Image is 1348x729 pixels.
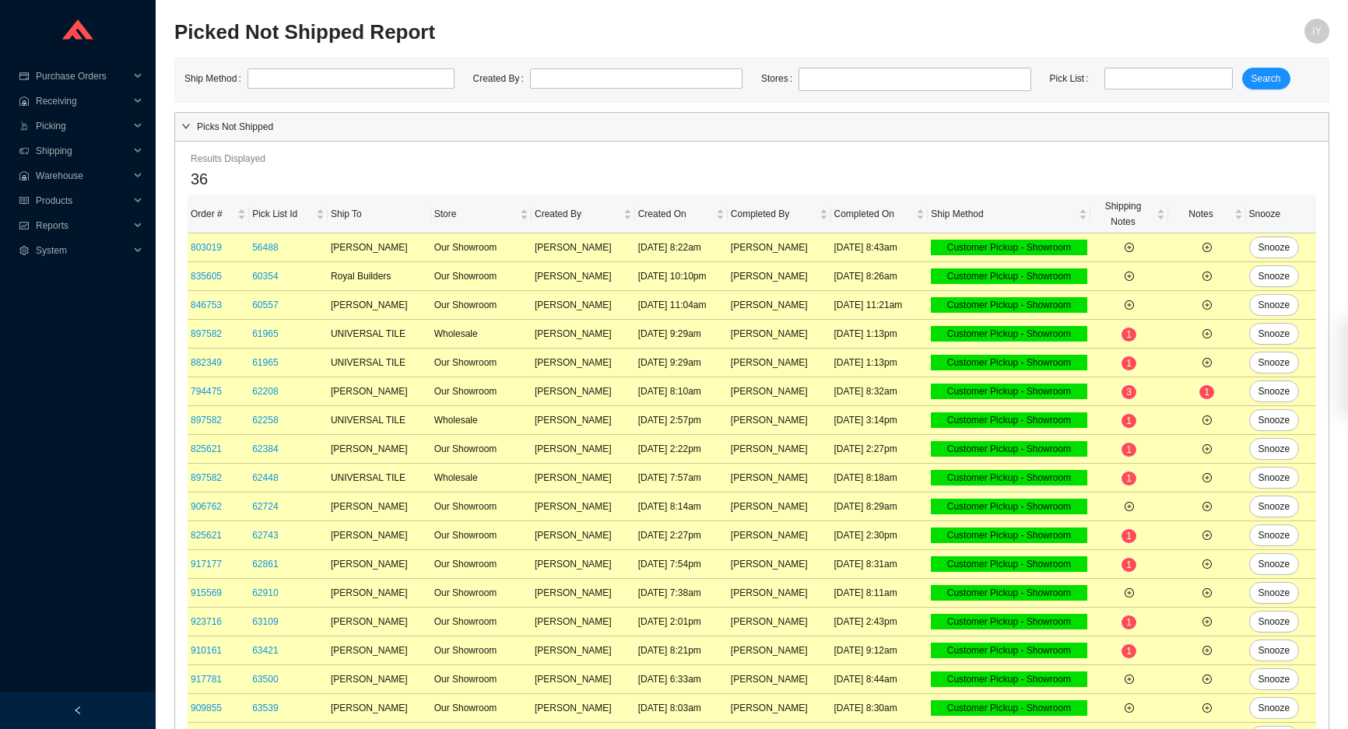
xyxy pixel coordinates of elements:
[252,242,278,253] a: 56488
[36,238,129,263] span: System
[431,233,532,262] td: Our Showroom
[1122,328,1136,342] sup: 1
[1093,198,1153,230] span: Shipping Notes
[328,262,431,291] td: Royal Builders
[1126,358,1132,369] span: 1
[431,435,532,464] td: Our Showroom
[1249,524,1300,546] button: Snooze
[635,694,728,723] td: [DATE] 8:03am
[532,636,635,665] td: [PERSON_NAME]
[191,357,222,368] a: 882349
[1249,323,1300,345] button: Snooze
[1202,300,1212,310] span: plus-circle
[831,694,929,723] td: [DATE] 8:30am
[328,694,431,723] td: [PERSON_NAME]
[252,271,278,282] a: 60354
[1202,559,1212,569] span: plus-circle
[1249,237,1300,258] button: Snooze
[1258,355,1290,370] span: Snooze
[728,550,831,579] td: [PERSON_NAME]
[191,587,222,598] a: 915569
[831,320,929,349] td: [DATE] 1:13pm
[1258,240,1290,255] span: Snooze
[1122,529,1136,543] sup: 1
[1202,617,1212,626] span: plus-circle
[328,579,431,608] td: [PERSON_NAME]
[1258,585,1290,601] span: Snooze
[931,700,1086,716] div: Customer Pickup - Showroom
[328,492,431,521] td: [PERSON_NAME]
[831,492,929,521] td: [DATE] 8:29am
[328,406,431,435] td: UNIVERSAL TILE
[931,585,1086,601] div: Customer Pickup - Showroom
[1204,387,1209,398] span: 1
[1251,71,1281,86] span: Search
[635,349,728,377] td: [DATE] 9:29am
[19,196,30,205] span: read
[328,665,431,694] td: [PERSON_NAME]
[728,349,831,377] td: [PERSON_NAME]
[831,464,929,492] td: [DATE] 8:18am
[252,328,278,339] a: 61965
[1122,644,1136,658] sup: 1
[728,636,831,665] td: [PERSON_NAME]
[532,406,635,435] td: [PERSON_NAME]
[1312,19,1321,44] span: IY
[328,550,431,579] td: [PERSON_NAME]
[728,262,831,291] td: [PERSON_NAME]
[928,195,1090,233] th: Ship Method sortable
[532,579,635,608] td: [PERSON_NAME]
[36,114,129,138] span: Picking
[931,384,1086,399] div: Customer Pickup - Showroom
[1202,415,1212,425] span: plus-circle
[252,357,278,368] a: 61965
[532,521,635,550] td: [PERSON_NAME]
[931,527,1086,543] div: Customer Pickup - Showroom
[1171,206,1231,222] span: Notes
[36,163,129,188] span: Warehouse
[191,328,222,339] a: 897582
[328,320,431,349] td: UNIVERSAL TILE
[831,233,929,262] td: [DATE] 8:43am
[328,195,431,233] th: Ship To
[252,501,278,512] a: 62724
[191,443,222,454] a: 825621
[1122,471,1136,485] sup: 1
[728,608,831,636] td: [PERSON_NAME]
[191,386,222,397] a: 794475
[635,636,728,665] td: [DATE] 8:21pm
[19,246,30,255] span: setting
[19,221,30,230] span: fund
[635,233,728,262] td: [DATE] 8:22am
[931,297,1086,313] div: Customer Pickup - Showroom
[831,435,929,464] td: [DATE] 2:27pm
[1126,559,1132,570] span: 1
[1258,268,1290,284] span: Snooze
[252,616,278,627] a: 63109
[1202,703,1212,713] span: plus-circle
[191,559,222,570] a: 917177
[831,579,929,608] td: [DATE] 8:11am
[728,291,831,320] td: [PERSON_NAME]
[431,262,532,291] td: Our Showroom
[532,492,635,521] td: [PERSON_NAME]
[931,441,1086,457] div: Customer Pickup - Showroom
[191,645,222,656] a: 910161
[191,501,222,512] a: 906762
[191,703,222,713] a: 909855
[1125,300,1134,310] span: plus-circle
[431,550,532,579] td: Our Showroom
[728,579,831,608] td: [PERSON_NAME]
[1122,414,1136,428] sup: 1
[328,377,431,406] td: [PERSON_NAME]
[1125,588,1134,598] span: plus-circle
[731,206,816,222] span: Completed By
[431,320,532,349] td: Wholesale
[328,608,431,636] td: [PERSON_NAME]
[1258,700,1290,716] span: Snooze
[831,406,929,435] td: [DATE] 3:14pm
[931,614,1086,629] div: Customer Pickup - Showroom
[532,464,635,492] td: [PERSON_NAME]
[532,195,635,233] th: Created By sortable
[532,320,635,349] td: [PERSON_NAME]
